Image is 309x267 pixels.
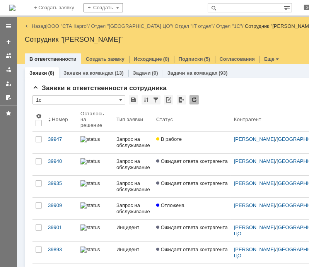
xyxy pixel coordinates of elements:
[207,236,261,242] a: #39909: WMS Прочее
[2,91,15,104] a: Мои согласования
[152,70,158,76] div: (0)
[207,89,280,94] div: приёмка Кэн Пак
[156,224,228,230] span: Ожидает ответа контрагента
[275,101,279,105] div: 5. Менее 100%
[164,95,173,104] div: Скопировать ссылку на список
[189,95,199,104] div: Обновлять список
[113,220,153,241] a: Инцидент
[86,56,125,62] a: Создать заявку
[48,158,74,164] div: 39940
[284,3,292,11] span: Расширенный поиск
[80,202,100,209] img: statusbar-100 (1).png
[219,70,227,76] div: (93)
[33,141,39,147] span: @
[234,202,275,208] a: [PERSON_NAME]
[91,23,172,29] a: Отдел "[GEOGRAPHIC_DATA] ЦО"
[207,139,280,150] div: Срочная Замена характеристик в акт разбора отклонений
[111,36,167,43] a: #39947: WMS Обмены
[179,56,203,62] a: Подписки
[257,211,271,217] div: 10.10.2025
[156,180,228,186] span: Ожидает ответа контрагента
[207,36,261,43] a: #39834: WMS Прочее
[111,54,120,63] a: Бирюкова Евгения
[257,56,271,62] div: 16.10.2025
[153,154,231,175] a: Ожидает ответа контрагента
[114,70,123,76] div: (13)
[153,108,231,132] th: Статус
[116,224,150,231] div: Инцидент
[87,12,90,17] div: 0
[63,70,113,76] a: Заявки на командах
[207,98,216,108] a: Завидова Виктория Викторовна
[142,95,151,104] div: Сортировка...
[49,141,74,147] span: totalgroup
[207,254,216,263] a: Гончарова Светлана Юрьевна
[129,95,138,104] div: Сохранить вид
[207,36,280,43] div: #39834: WMS Прочее
[116,158,150,171] div: Запрос на обслуживание
[109,11,137,18] div: В работе
[207,210,216,219] a: Никитина Елена Валерьевна
[48,136,74,142] div: 39947
[207,154,216,163] a: Никитина Елена Валерьевна
[275,257,279,260] div: 5. Менее 100%
[234,224,275,230] a: [PERSON_NAME]
[6,141,28,147] span: Birukova
[39,141,47,147] span: sta
[133,70,151,76] a: Задачи
[207,80,280,87] div: #39864: WMS Приёмка ТСД
[48,23,89,29] a: ООО "СТА Карго"
[116,116,143,122] div: Тип заявки
[234,116,261,122] div: Контрагент
[9,5,15,11] a: Перейти на домашнюю страницу
[151,95,160,104] div: Фильтрация...
[207,54,216,63] a: Елена Егорова
[6,105,42,111] span: С уважением,
[207,44,280,50] div: Компания Белак Новосибирск
[45,242,77,264] a: 39893
[48,246,74,253] div: 39893
[6,148,66,154] a: www. [DOMAIN_NAME]
[19,145,21,152] span: .
[32,23,46,29] a: Назад
[29,56,77,62] a: В ответственности
[183,12,186,17] div: 1
[46,23,47,29] div: |
[77,198,113,219] a: statusbar-100 (1).png
[205,11,262,18] div: Ожидает [клиента]
[116,136,150,149] div: Запрос на обслуживание
[134,56,162,62] a: Исходящие
[36,113,42,119] span: Настройки
[77,220,113,241] a: statusbar-0 (1).png
[45,176,77,197] a: 39935
[113,108,153,132] th: Тип заявки
[275,212,279,216] div: 0. Просрочен
[80,111,104,128] div: Осталось на решение
[2,63,15,76] a: Заявки в моей ответственности
[77,108,113,132] th: Осталось на решение
[29,141,33,147] span: E
[48,23,91,29] div: /
[207,180,280,193] div: #39901: WMS Инвентаризация ТСД
[113,132,153,153] a: Запрос на обслуживание
[6,112,58,118] span: [PERSON_NAME]
[234,136,275,142] a: [PERSON_NAME]
[113,242,153,264] a: Инцидент
[113,154,153,175] a: Запрос на обслуживание
[29,70,47,76] a: Заявки
[156,202,184,208] span: Отложена
[216,23,245,29] div: /
[91,23,175,29] div: /
[2,77,15,90] a: Мои заявки
[153,132,231,153] a: В работе
[45,132,77,153] a: 39947
[153,198,231,219] a: Отложена
[28,141,29,147] span: .
[77,176,113,197] a: statusbar-100 (1).png
[234,246,275,252] a: [PERSON_NAME]
[275,157,279,161] div: 0. Просрочен
[257,255,271,262] div: 17.10.2025
[257,156,271,162] div: 14.10.2025
[13,98,60,103] span: [PHONE_NUMBER]
[45,108,77,132] th: Номер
